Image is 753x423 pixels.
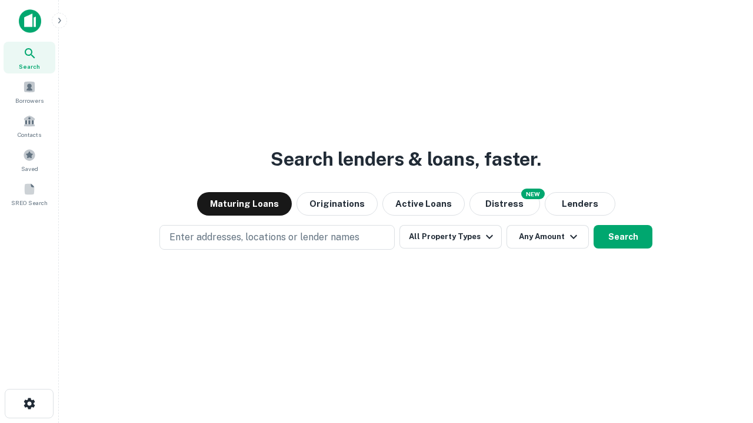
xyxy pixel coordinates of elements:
[382,192,465,216] button: Active Loans
[469,192,540,216] button: Search distressed loans with lien and other non-mortgage details.
[4,42,55,73] a: Search
[4,144,55,176] a: Saved
[197,192,292,216] button: Maturing Loans
[296,192,378,216] button: Originations
[521,189,545,199] div: NEW
[18,130,41,139] span: Contacts
[399,225,502,249] button: All Property Types
[15,96,44,105] span: Borrowers
[4,76,55,108] a: Borrowers
[19,9,41,33] img: capitalize-icon.png
[545,192,615,216] button: Lenders
[594,225,652,249] button: Search
[21,164,38,173] span: Saved
[4,110,55,142] a: Contacts
[169,230,359,244] p: Enter addresses, locations or lender names
[271,145,541,173] h3: Search lenders & loans, faster.
[507,225,589,249] button: Any Amount
[11,198,48,207] span: SREO Search
[159,225,395,250] button: Enter addresses, locations or lender names
[19,62,40,71] span: Search
[4,178,55,210] a: SREO Search
[694,329,753,385] iframe: Chat Widget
